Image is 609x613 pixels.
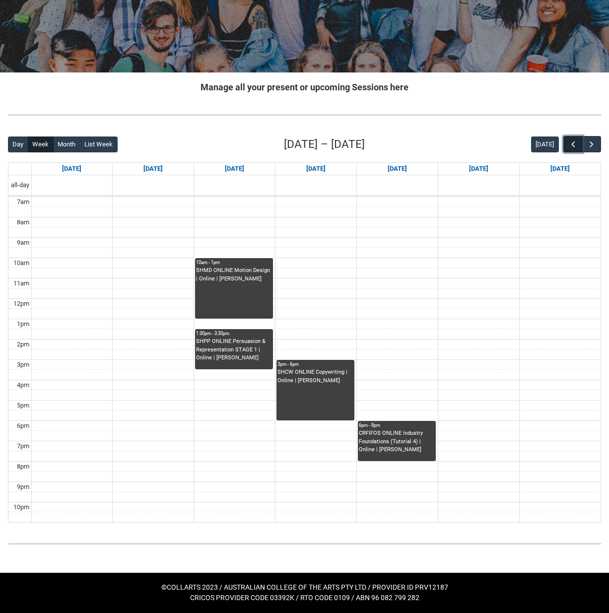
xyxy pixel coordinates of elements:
div: 9pm [15,482,31,492]
h2: [DATE] – [DATE] [284,136,365,153]
button: Week [28,136,54,152]
h2: Manage all your present or upcoming Sessions here [8,80,601,94]
div: 2pm [15,340,31,349]
div: CRFIFOS ONLINE Industry Foundations (Tutorial 4) | Online | [PERSON_NAME] [359,429,435,454]
a: Go to August 22, 2025 [467,163,490,175]
a: Go to August 20, 2025 [304,163,328,175]
button: [DATE] [531,136,559,152]
div: 7am [15,197,31,207]
div: 6pm - 8pm [359,422,435,429]
button: Month [53,136,80,152]
div: 5pm [15,401,31,410]
a: Go to August 17, 2025 [60,163,83,175]
a: Go to August 19, 2025 [223,163,246,175]
div: 4pm [15,380,31,390]
div: SHCW ONLINE Copywriting | Online | [PERSON_NAME] [277,368,353,385]
a: Go to August 21, 2025 [386,163,409,175]
div: 3pm - 6pm [277,361,353,368]
div: SHMD ONLINE Motion Design | Online | [PERSON_NAME] [196,267,272,283]
span: all-day [9,180,31,190]
div: 1pm [15,319,31,329]
div: 1:30pm - 3:30pm [196,330,272,337]
div: 7pm [15,441,31,451]
div: SHPP ONLINE Persuasion & Representation STAGE 1 | Online | [PERSON_NAME] [196,338,272,362]
div: 9am [15,238,31,248]
div: 3pm [15,360,31,370]
a: Go to August 23, 2025 [548,163,572,175]
div: 10am [11,258,31,268]
div: 8pm [15,462,31,472]
button: Previous Week [563,136,582,152]
button: Next Week [582,136,601,152]
a: Go to August 18, 2025 [141,163,165,175]
div: 6pm [15,421,31,431]
button: Day [8,136,28,152]
img: REDU_GREY_LINE [8,110,601,120]
div: 12pm [11,299,31,309]
div: 8am [15,217,31,227]
div: 10pm [11,502,31,512]
img: REDU_GREY_LINE [8,539,601,548]
button: List Week [80,136,118,152]
div: 10am - 1pm [196,259,272,266]
div: 11am [11,278,31,288]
